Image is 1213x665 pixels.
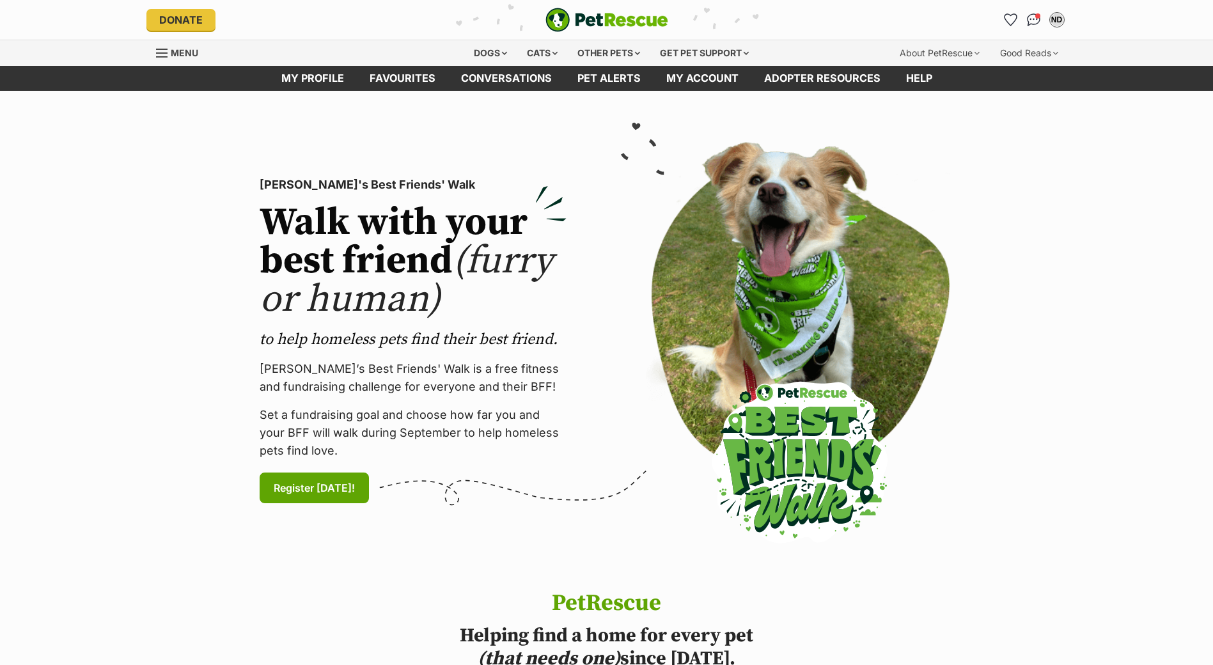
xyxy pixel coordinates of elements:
p: [PERSON_NAME]’s Best Friends' Walk is a free fitness and fundraising challenge for everyone and t... [260,360,567,396]
p: Set a fundraising goal and choose how far you and your BFF will walk during September to help hom... [260,406,567,460]
img: logo-e224e6f780fb5917bec1dbf3a21bbac754714ae5b6737aabdf751b685950b380.svg [545,8,668,32]
div: ND [1051,13,1063,26]
p: to help homeless pets find their best friend. [260,329,567,350]
div: Other pets [568,40,649,66]
img: chat-41dd97257d64d25036548639549fe6c8038ab92f7586957e7f3b1b290dea8141.svg [1027,13,1040,26]
div: Get pet support [651,40,758,66]
span: (furry or human) [260,237,553,324]
div: Dogs [465,40,516,66]
a: PetRescue [545,8,668,32]
span: Register [DATE]! [274,480,355,496]
div: Cats [518,40,567,66]
a: conversations [448,66,565,91]
span: Menu [171,47,198,58]
a: Donate [146,9,215,31]
a: My account [653,66,751,91]
div: Good Reads [991,40,1067,66]
a: Adopter resources [751,66,893,91]
a: Help [893,66,945,91]
a: Conversations [1024,10,1044,30]
div: About PetRescue [891,40,989,66]
a: Pet alerts [565,66,653,91]
h2: Walk with your best friend [260,204,567,319]
a: Menu [156,40,207,63]
button: My account [1047,10,1067,30]
p: [PERSON_NAME]'s Best Friends' Walk [260,176,567,194]
ul: Account quick links [1001,10,1067,30]
a: Register [DATE]! [260,473,369,503]
h1: PetRescue [410,591,804,616]
a: Favourites [1001,10,1021,30]
a: My profile [269,66,357,91]
a: Favourites [357,66,448,91]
